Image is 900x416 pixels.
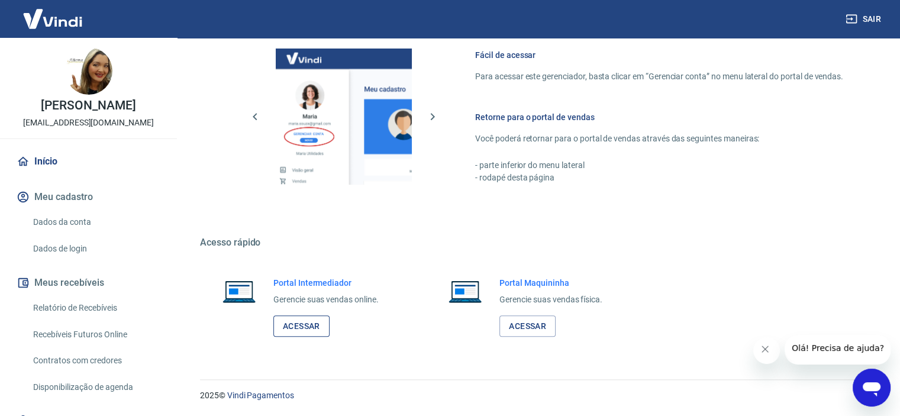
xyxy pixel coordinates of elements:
[14,1,91,37] img: Vindi
[200,237,872,249] h5: Acesso rápido
[14,184,163,210] button: Meu cadastro
[753,337,780,364] iframe: Fechar mensagem
[14,149,163,175] a: Início
[475,70,843,83] p: Para acessar este gerenciador, basta clicar em “Gerenciar conta” no menu lateral do portal de ven...
[28,237,163,261] a: Dados de login
[28,323,163,347] a: Recebíveis Futuros Online
[28,210,163,234] a: Dados da conta
[843,8,886,30] button: Sair
[475,172,843,184] p: - rodapé desta página
[65,47,112,95] img: 8fd8e1ec-e4f2-480a-a7f0-48a19e343591.jpeg
[273,277,379,289] h6: Portal Intermediador
[785,335,891,365] iframe: Mensagem da empresa
[273,294,379,306] p: Gerencie suas vendas online.
[276,49,412,185] img: Imagem da dashboard mostrando o botão de gerenciar conta na sidebar no lado esquerdo
[23,117,154,129] p: [EMAIL_ADDRESS][DOMAIN_NAME]
[200,389,872,402] p: 2025 ©
[28,375,163,399] a: Disponibilização de agenda
[440,277,490,305] img: Imagem de um notebook aberto
[475,49,843,61] h6: Fácil de acessar
[499,315,556,337] a: Acessar
[28,296,163,320] a: Relatório de Recebíveis
[227,391,294,400] a: Vindi Pagamentos
[273,315,330,337] a: Acessar
[214,277,264,305] img: Imagem de um notebook aberto
[475,159,843,172] p: - parte inferior do menu lateral
[41,99,136,112] p: [PERSON_NAME]
[475,111,843,123] h6: Retorne para o portal de vendas
[853,369,891,407] iframe: Botão para abrir a janela de mensagens
[475,133,843,145] p: Você poderá retornar para o portal de vendas através das seguintes maneiras:
[499,277,602,289] h6: Portal Maquininha
[499,294,602,306] p: Gerencie suas vendas física.
[28,349,163,373] a: Contratos com credores
[14,270,163,296] button: Meus recebíveis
